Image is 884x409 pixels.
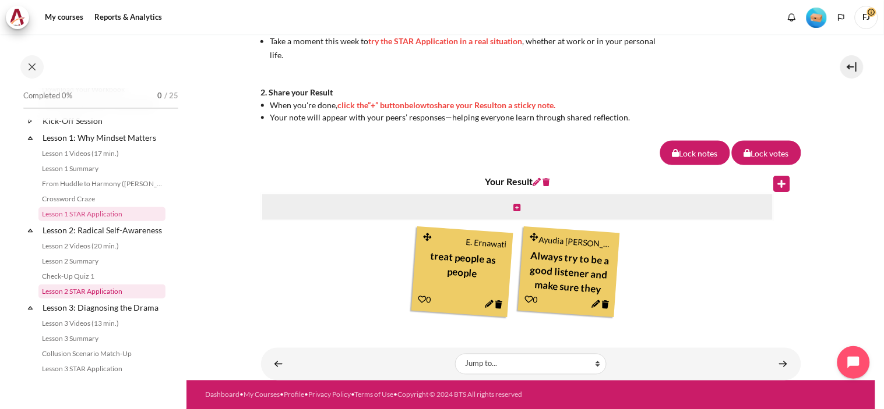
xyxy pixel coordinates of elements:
[660,141,730,165] button: Lock notes
[9,9,26,26] img: Architeck
[422,233,433,241] i: Drag and drop this note
[41,113,165,129] a: Kick-Off Session
[38,284,165,298] a: Lesson 2 STAR Application
[418,296,427,304] i: Add a Like
[24,132,36,144] span: Collapse
[38,239,165,253] a: Lesson 2 Videos (20 min.)
[526,245,613,299] div: Always try to be a good listener and make sure they feel heard and supported
[24,225,36,236] span: Collapse
[38,362,165,376] a: Lesson 3 STAR Application
[6,6,35,29] a: Architeck Architeck
[261,175,774,189] h4: Your Result
[270,36,656,60] span: Take a moment this week to , whether at work or in your personal life.
[485,300,494,309] i: Edit this note
[164,90,178,102] span: / 25
[524,296,533,304] i: Add a Like
[524,293,538,306] div: 0
[783,9,801,26] div: Show notification window with no new notifications
[855,6,878,29] span: FJ
[41,300,165,315] a: Lesson 3: Diagnosing the Drama
[732,146,801,157] a: Lock votes
[772,353,795,375] a: Lesson 2 Videos (20 min.) ►
[38,207,165,221] a: Lesson 1 STAR Application
[806,8,827,28] img: Level #1
[369,36,523,46] span: try the STAR Application in a real situation
[38,269,165,283] a: Check-Up Quiz 1
[802,6,832,28] a: Level #1
[354,390,393,399] a: Terms of Use
[270,100,338,110] span: When you're done,
[244,390,280,399] a: My Courses
[435,100,498,110] span: share your Result
[498,100,556,110] span: on a sticky note.
[368,100,405,110] span: “+” button
[397,390,522,399] a: Copyright © 2024 BTS All rights reserved
[38,192,165,206] a: Crossword Craze
[543,178,550,186] i: Delete this column
[41,222,165,238] a: Lesson 2: Radical Self-Awareness
[514,204,521,212] i: Create new note in this column
[660,146,730,157] a: Lock notes
[41,130,165,145] a: Lesson 1: Why Mindset Matters
[38,316,165,330] a: Lesson 3 Videos (13 min.)
[24,115,36,127] span: Expand
[24,302,36,314] span: Collapse
[157,90,162,102] span: 0
[38,254,165,268] a: Lesson 2 Summary
[529,233,540,241] i: Drag and drop this note
[405,100,427,110] span: below
[261,87,333,97] strong: 2. Share your Result
[774,175,790,193] i: Create new column
[38,177,165,191] a: From Huddle to Harmony ([PERSON_NAME]'s Story)
[602,301,610,310] i: Delete this note
[205,390,240,399] a: Dashboard
[23,88,178,120] a: Completed 0% 0 / 25
[419,245,506,299] div: treat people as people
[833,9,850,26] button: Languages
[806,6,827,28] div: Level #1
[308,390,351,399] a: Privacy Policy
[284,390,304,399] a: Profile
[38,332,165,346] a: Lesson 3 Summary
[422,233,507,251] div: E. Ernawati
[23,90,72,102] span: Completed 0%
[38,147,165,161] a: Lesson 1 Videos (17 min.)
[732,141,801,165] button: Lock votes
[338,100,368,110] span: click the
[427,100,435,110] span: to
[38,162,165,176] a: Lesson 1 Summary
[270,112,631,122] span: Your note will appear with your peers’ responses—helping everyone learn through shared reflection.
[418,293,431,306] div: 0
[205,390,562,400] div: • • • • •
[90,6,166,29] a: Reports & Analytics
[592,300,601,309] i: Edit this note
[855,6,878,29] a: User menu
[38,347,165,361] a: Collusion Scenario Match-Up
[533,178,541,186] i: Edit this column
[529,233,614,251] div: Ayudia [PERSON_NAME] Defertha
[495,301,503,310] i: Delete this note
[41,6,87,29] a: My courses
